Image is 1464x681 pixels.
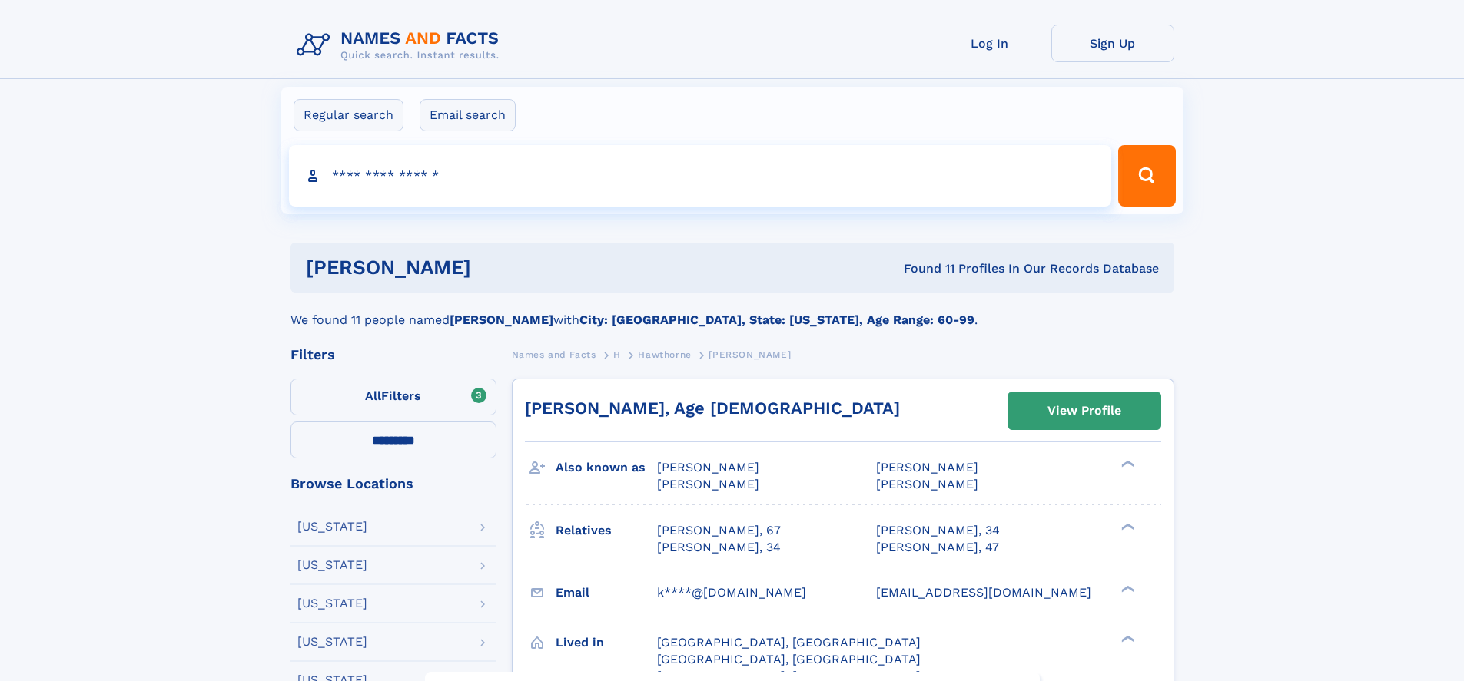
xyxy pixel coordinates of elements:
[928,25,1051,62] a: Log In
[306,258,688,277] h1: [PERSON_NAME]
[657,522,781,539] a: [PERSON_NAME], 67
[638,349,691,360] span: Hawthorne
[525,398,900,418] a: [PERSON_NAME], Age [DEMOGRAPHIC_DATA]
[1117,583,1136,593] div: ❯
[556,630,657,656] h3: Lived in
[876,585,1091,600] span: [EMAIL_ADDRESS][DOMAIN_NAME]
[657,635,921,650] span: [GEOGRAPHIC_DATA], [GEOGRAPHIC_DATA]
[450,312,553,327] b: [PERSON_NAME]
[687,260,1159,277] div: Found 11 Profiles In Our Records Database
[297,597,367,610] div: [US_STATE]
[657,477,759,491] span: [PERSON_NAME]
[709,349,791,360] span: [PERSON_NAME]
[1008,392,1160,429] a: View Profile
[290,293,1174,329] div: We found 11 people named with .
[876,539,999,556] a: [PERSON_NAME], 47
[420,99,516,131] label: Email search
[1117,521,1136,531] div: ❯
[657,539,781,556] a: [PERSON_NAME], 34
[876,460,978,474] span: [PERSON_NAME]
[657,460,759,474] span: [PERSON_NAME]
[294,99,403,131] label: Regular search
[297,521,367,533] div: [US_STATE]
[290,477,496,491] div: Browse Locations
[290,25,512,66] img: Logo Names and Facts
[1118,145,1175,207] button: Search Button
[290,379,496,415] label: Filters
[1051,25,1174,62] a: Sign Up
[290,348,496,362] div: Filters
[1047,393,1121,428] div: View Profile
[1117,459,1136,469] div: ❯
[638,345,691,364] a: Hawthorne
[1117,633,1136,643] div: ❯
[579,312,974,327] b: City: [GEOGRAPHIC_DATA], State: [US_STATE], Age Range: 60-99
[613,349,621,360] span: H
[556,455,657,481] h3: Also known as
[876,477,978,491] span: [PERSON_NAME]
[613,345,621,364] a: H
[556,580,657,606] h3: Email
[297,636,367,648] div: [US_STATE]
[556,517,657,544] h3: Relatives
[289,145,1112,207] input: search input
[512,345,596,364] a: Names and Facts
[365,388,381,403] span: All
[297,559,367,571] div: [US_STATE]
[657,652,921,666] span: [GEOGRAPHIC_DATA], [GEOGRAPHIC_DATA]
[876,522,1000,539] a: [PERSON_NAME], 34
